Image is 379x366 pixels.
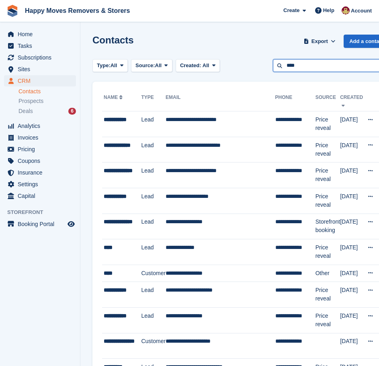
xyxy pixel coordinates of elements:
[315,239,340,265] td: Price reveal
[315,282,340,308] td: Price reveal
[141,282,166,308] td: Lead
[340,162,363,188] td: [DATE]
[203,62,209,68] span: All
[18,75,66,86] span: CRM
[18,97,43,105] span: Prospects
[4,40,76,51] a: menu
[351,7,372,15] span: Account
[340,137,363,162] td: [DATE]
[18,97,76,105] a: Prospects
[340,214,363,239] td: [DATE]
[18,120,66,132] span: Analytics
[6,5,18,17] img: stora-icon-8386f47178a22dfd0bd8f6a31ec36ba5ce8667c1dd55bd0f319d3a0aa187defe.svg
[18,132,66,143] span: Invoices
[4,120,76,132] a: menu
[111,62,117,70] span: All
[4,155,76,167] a: menu
[141,214,166,239] td: Lead
[180,62,201,68] span: Created:
[176,59,220,72] button: Created: All
[340,188,363,214] td: [DATE]
[4,75,76,86] a: menu
[141,188,166,214] td: Lead
[7,208,80,216] span: Storefront
[141,307,166,333] td: Lead
[141,239,166,265] td: Lead
[4,132,76,143] a: menu
[315,214,340,239] td: Storefront booking
[275,91,315,111] th: Phone
[155,62,162,70] span: All
[141,162,166,188] td: Lead
[141,137,166,162] td: Lead
[104,95,124,100] a: Name
[22,4,133,17] a: Happy Moves Removers & Storers
[315,137,340,162] td: Price reveal
[97,62,111,70] span: Type:
[18,64,66,75] span: Sites
[323,6,334,14] span: Help
[340,307,363,333] td: [DATE]
[92,35,134,45] h1: Contacts
[68,108,76,115] div: 6
[18,107,33,115] span: Deals
[302,35,338,48] button: Export
[340,239,363,265] td: [DATE]
[4,167,76,178] a: menu
[166,91,275,111] th: Email
[315,265,340,282] td: Other
[18,190,66,202] span: Capital
[18,155,66,167] span: Coupons
[18,107,76,115] a: Deals 6
[311,37,328,45] span: Export
[4,144,76,155] a: menu
[315,111,340,137] td: Price reveal
[340,111,363,137] td: [DATE]
[4,29,76,40] a: menu
[315,162,340,188] td: Price reveal
[18,144,66,155] span: Pricing
[66,219,76,229] a: Preview store
[141,91,166,111] th: Type
[18,52,66,63] span: Subscriptions
[18,40,66,51] span: Tasks
[4,179,76,190] a: menu
[141,111,166,137] td: Lead
[18,29,66,40] span: Home
[141,333,166,359] td: Customer
[340,282,363,308] td: [DATE]
[283,6,299,14] span: Create
[135,62,155,70] span: Source:
[4,190,76,202] a: menu
[18,179,66,190] span: Settings
[92,59,128,72] button: Type: All
[18,218,66,230] span: Booking Portal
[315,307,340,333] td: Price reveal
[4,52,76,63] a: menu
[131,59,172,72] button: Source: All
[18,88,76,95] a: Contacts
[141,265,166,282] td: Customer
[4,64,76,75] a: menu
[340,333,363,359] td: [DATE]
[340,265,363,282] td: [DATE]
[4,218,76,230] a: menu
[315,91,340,111] th: Source
[315,188,340,214] td: Price reveal
[342,6,350,14] img: Steven Fry
[340,95,363,107] a: Created
[18,167,66,178] span: Insurance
